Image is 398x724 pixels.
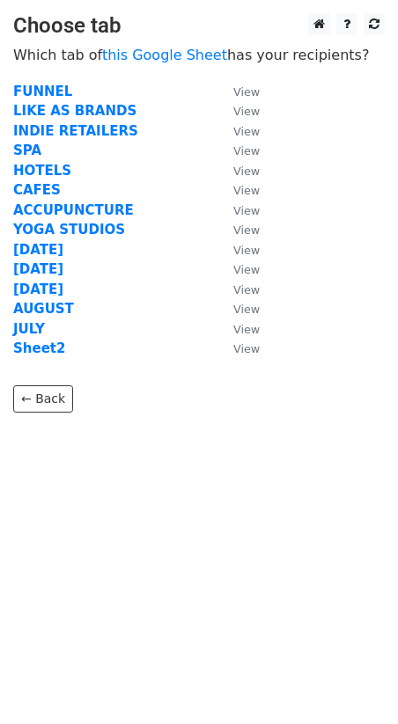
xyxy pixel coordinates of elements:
[216,222,260,238] a: View
[13,123,138,139] a: INDIE RETAILERS
[216,340,260,356] a: View
[233,125,260,138] small: View
[13,182,61,198] a: CAFES
[216,261,260,277] a: View
[216,202,260,218] a: View
[216,103,260,119] a: View
[102,47,227,63] a: this Google Sheet
[13,103,136,119] a: LIKE AS BRANDS
[233,105,260,118] small: View
[13,340,65,356] a: Sheet2
[216,84,260,99] a: View
[233,184,260,197] small: View
[216,301,260,317] a: View
[13,163,71,179] a: HOTELS
[13,242,63,258] a: [DATE]
[13,261,63,277] a: [DATE]
[13,84,72,99] a: FUNNEL
[216,123,260,139] a: View
[13,46,385,64] p: Which tab of has your recipients?
[13,282,63,297] a: [DATE]
[233,165,260,178] small: View
[216,321,260,337] a: View
[13,321,45,337] a: JULY
[233,323,260,336] small: View
[233,144,260,157] small: View
[233,342,260,355] small: View
[216,163,260,179] a: View
[216,282,260,297] a: View
[233,263,260,276] small: View
[13,222,125,238] a: YOGA STUDIOS
[233,85,260,99] small: View
[13,143,41,158] a: SPA
[216,143,260,158] a: View
[13,301,74,317] a: AUGUST
[13,385,73,413] a: ← Back
[233,303,260,316] small: View
[233,223,260,237] small: View
[216,182,260,198] a: View
[233,244,260,257] small: View
[233,204,260,217] small: View
[13,13,385,39] h3: Choose tab
[13,202,134,218] a: ACCUPUNCTURE
[233,283,260,296] small: View
[216,242,260,258] a: View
